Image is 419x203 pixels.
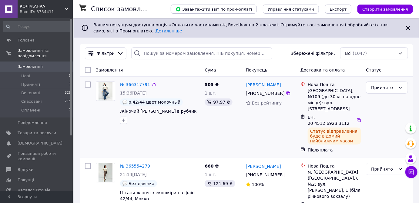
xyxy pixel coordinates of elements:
[120,164,150,168] a: № 365554279
[99,163,113,182] img: Фото товару
[93,22,388,33] span: Вашим покупцям доступна опція «Оплатити частинами від Rozetka» на 2 платежі. Отримуйте нові замов...
[131,47,272,59] input: Пошук за номером замовлення, ПІБ покупця, номером телефону, Email, номером накладної
[308,169,361,199] div: м. [GEOGRAPHIC_DATA] ([GEOGRAPHIC_DATA].), №2: вул. [PERSON_NAME], 1 (біля річкового вокзалу)
[325,5,352,14] button: Експорт
[205,164,219,168] span: 660 ₴
[345,50,352,56] span: Всі
[176,6,252,12] span: Завантажити звіт по пром-оплаті
[362,7,408,12] span: Створити замовлення
[205,172,216,177] span: 1 шт.
[371,166,396,172] div: Прийнято
[122,181,127,186] img: :speech_balloon:
[205,82,219,87] span: 505 ₴
[263,5,319,14] button: Управління статусами
[18,177,34,183] span: Покупці
[20,9,73,15] div: Ваш ID: 3734411
[205,68,216,72] span: Cума
[18,188,50,193] span: Каталог ProSale
[21,82,40,87] span: Прийняті
[252,101,282,105] span: Без рейтингу
[120,91,147,95] span: 15:36[DATE]
[18,141,62,146] span: [DEMOGRAPHIC_DATA]
[300,68,345,72] span: Доставка та оплата
[96,68,123,72] span: Замовлення
[120,190,196,201] a: Штани жіночі з екошкіри на флісі 42/44, Мокко
[357,5,413,14] button: Створити замовлення
[245,171,286,179] div: [PHONE_NUMBER]
[205,98,232,106] div: 97.97 ₴
[246,82,281,88] a: [PERSON_NAME]
[69,82,71,87] span: 3
[252,182,264,187] span: 100%
[65,99,71,104] span: 215
[366,68,381,72] span: Статус
[245,89,286,98] div: [PHONE_NUMBER]
[268,7,314,12] span: Управління статусами
[246,68,267,72] span: Покупець
[21,90,40,96] span: Виконані
[69,108,71,113] span: 1
[308,82,361,88] div: Нова Пошта
[353,51,367,56] span: (1047)
[65,90,71,96] span: 828
[18,38,35,43] span: Головна
[351,6,413,11] a: Створити замовлення
[205,180,235,187] div: 121.69 ₴
[20,4,65,9] span: КОЛІЖАНКА
[371,84,396,91] div: Прийнято
[129,100,180,105] span: р.42/44 цвет молочный
[246,163,281,169] a: [PERSON_NAME]
[330,7,347,12] span: Експорт
[96,163,115,182] a: Фото товару
[122,100,127,105] img: :speech_balloon:
[120,82,150,87] a: № 366317791
[96,82,115,101] a: Фото товару
[308,163,361,169] div: Нова Пошта
[69,73,71,79] span: 0
[205,91,216,95] span: 1 шт.
[99,82,113,101] img: Фото товару
[3,21,72,32] input: Пошук
[18,48,73,59] span: Замовлення та повідомлення
[156,28,182,33] a: Детальніше
[120,172,147,177] span: 21:14[DATE]
[291,50,335,56] span: Збережені фільтри:
[21,99,42,104] span: Скасовані
[129,181,155,186] span: Без дзвінка
[21,108,40,113] span: Оплачені
[18,130,56,136] span: Товари та послуги
[308,88,361,112] div: [GEOGRAPHIC_DATA], №109 (до 30 кг на одне місце): вул. [STREET_ADDRESS]
[91,5,153,13] h1: Список замовлень
[405,166,417,178] button: Чат з покупцем
[171,5,257,14] button: Завантажити звіт по пром-оплаті
[21,73,30,79] span: Нові
[120,109,197,114] a: Жіночий [PERSON_NAME] в рубчик
[97,50,115,56] span: Фільтри
[18,151,56,162] span: Показники роботи компанії
[18,120,47,125] span: Повідомлення
[308,147,361,153] div: Післяплата
[308,115,350,126] span: ЕН: 20 4512 6923 3112
[308,128,361,145] div: Статус відправлення буде відомий найближчим часом
[18,64,43,69] span: Замовлення
[18,167,33,172] span: Відгуки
